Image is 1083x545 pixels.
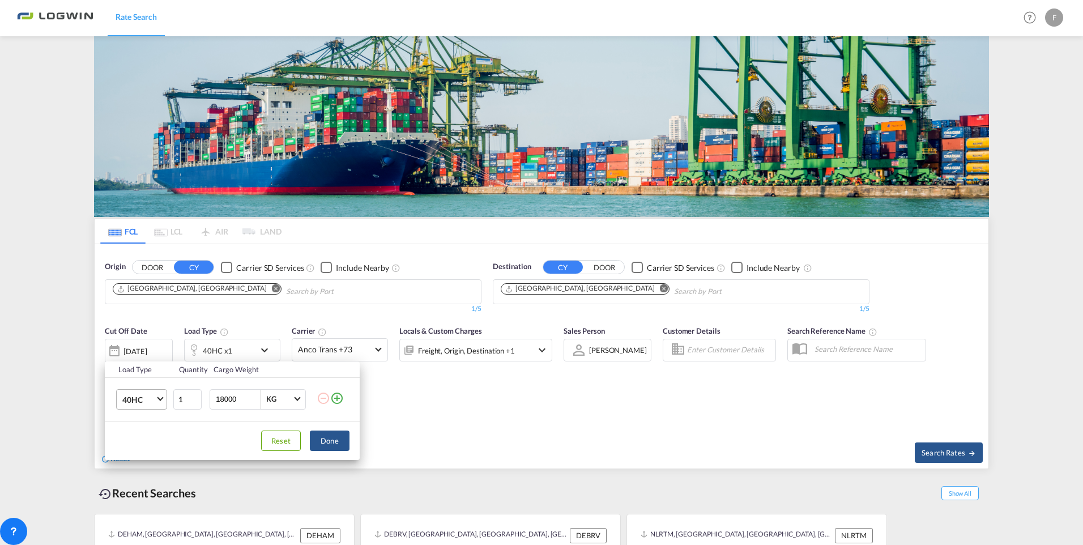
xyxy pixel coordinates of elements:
div: KG [266,394,276,403]
md-icon: icon-plus-circle-outline [330,391,344,405]
th: Load Type [105,361,172,378]
button: Done [310,431,349,451]
input: Qty [173,389,202,410]
th: Quantity [172,361,207,378]
md-icon: icon-minus-circle-outline [317,391,330,405]
span: 40HC [122,394,155,406]
button: Reset [261,431,301,451]
input: Enter Weight [215,390,260,409]
md-select: Choose: 40HC [116,389,167,410]
div: Cargo Weight [214,364,310,374]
